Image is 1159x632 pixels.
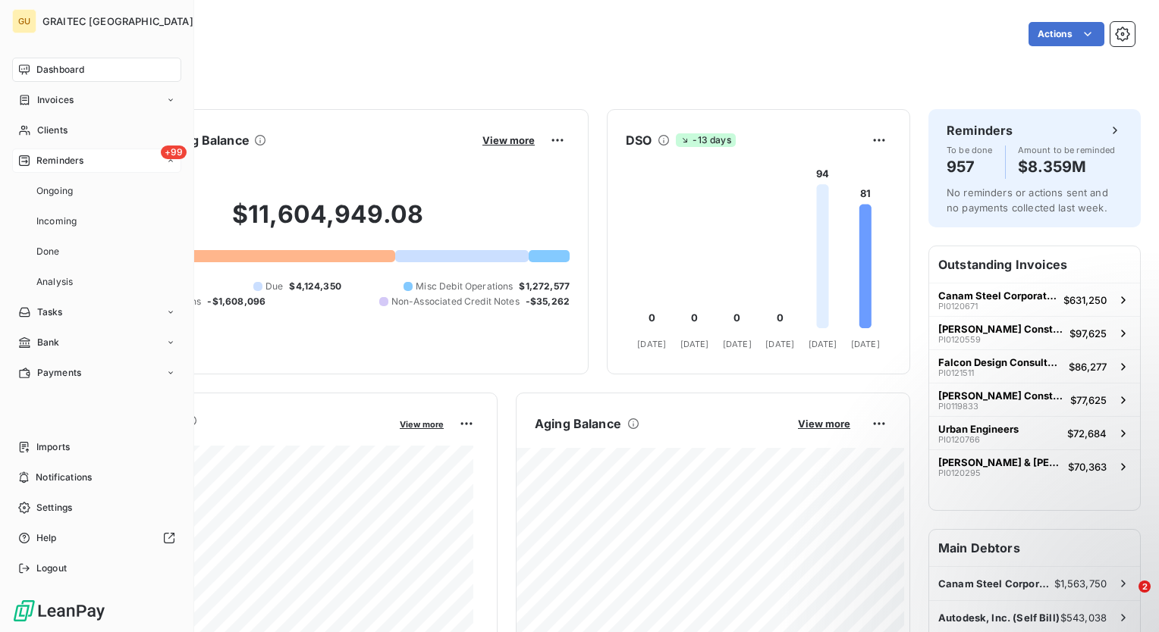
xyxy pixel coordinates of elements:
[482,134,535,146] span: View more
[391,295,520,308] span: Non-Associated Credit Notes
[1018,145,1116,155] span: Amount to be reminded
[36,501,72,515] span: Settings
[37,93,74,107] span: Invoices
[36,562,67,575] span: Logout
[938,468,981,477] span: PI0120295
[809,339,837,349] tspan: [DATE]
[856,485,1159,591] iframe: Intercom notifications message
[929,416,1140,449] button: Urban EngineersPI0120766$72,684
[36,531,57,545] span: Help
[929,246,1140,283] h6: Outstanding Invoices
[929,283,1140,316] button: Canam Steel Corporation ([GEOGRAPHIC_DATA])PI0120671$631,250
[938,456,1062,468] span: [PERSON_NAME] & [PERSON_NAME] Construction
[12,9,36,33] div: GU
[37,124,68,137] span: Clients
[36,440,70,454] span: Imports
[938,423,1019,435] span: Urban Engineers
[36,154,83,167] span: Reminders
[526,295,570,308] span: -$35,262
[535,415,621,433] h6: Aging Balance
[938,323,1063,335] span: [PERSON_NAME] Construction
[1069,327,1107,339] span: $97,625
[947,186,1108,214] span: No reminders or actions sent and no payments collected last week.
[1029,22,1104,46] button: Actions
[938,302,978,311] span: PI0120671
[36,471,92,484] span: Notifications
[637,339,666,349] tspan: [DATE]
[1068,461,1107,473] span: $70,363
[929,383,1140,416] button: [PERSON_NAME] ConstructionPI0119833$77,625
[37,305,63,319] span: Tasks
[723,339,752,349] tspan: [DATE]
[1067,427,1107,440] span: $72,684
[947,145,993,155] span: To be done
[86,430,389,446] span: Monthly Revenue
[37,336,60,349] span: Bank
[938,435,980,444] span: PI0120766
[1107,580,1144,617] iframe: Intercom live chat
[1070,394,1107,406] span: $77,625
[265,280,283,293] span: Due
[42,15,193,27] span: GRAITEC [GEOGRAPHIC_DATA]
[36,214,77,228] span: Incoming
[1139,580,1151,593] span: 2
[626,131,652,149] h6: DSO
[36,245,60,258] span: Done
[86,199,570,245] h2: $11,604,949.08
[1018,155,1116,179] h4: $8.359M
[519,280,570,293] span: $1,272,577
[37,366,81,380] span: Payments
[938,335,981,344] span: PI0120559
[12,599,106,623] img: Logo LeanPay
[1069,361,1107,373] span: $86,277
[938,402,978,411] span: PI0119833
[395,417,448,430] button: View more
[929,316,1140,349] button: [PERSON_NAME] ConstructionPI0120559$97,625
[207,295,265,308] span: -$1,608,096
[36,63,84,77] span: Dashboard
[36,275,73,289] span: Analysis
[938,356,1063,368] span: Falcon Design Consultants
[938,289,1057,302] span: Canam Steel Corporation ([GEOGRAPHIC_DATA])
[416,280,513,293] span: Misc Debit Operations
[36,184,73,198] span: Ongoing
[161,145,187,159] span: +99
[947,155,993,179] h4: 957
[400,419,444,430] span: View more
[947,121,1013,139] h6: Reminders
[938,390,1064,402] span: [PERSON_NAME] Construction
[1063,294,1107,306] span: $631,250
[938,612,1060,624] span: Autodesk, Inc. (Self Bill)
[12,526,181,550] a: Help
[798,418,850,430] span: View more
[478,133,539,147] button: View more
[851,339,880,349] tspan: [DATE]
[676,133,735,147] span: -13 days
[765,339,794,349] tspan: [DATE]
[929,349,1140,383] button: Falcon Design ConsultantsPI0121511$86,277
[938,368,974,377] span: PI0121511
[793,417,855,430] button: View more
[289,280,341,293] span: $4,124,350
[1060,612,1107,624] span: $543,038
[929,449,1140,483] button: [PERSON_NAME] & [PERSON_NAME] ConstructionPI0120295$70,363
[680,339,709,349] tspan: [DATE]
